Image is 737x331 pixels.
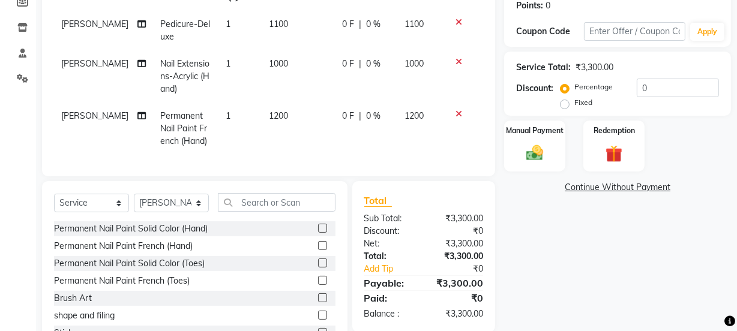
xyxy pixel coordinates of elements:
div: Sub Total: [355,212,424,225]
input: Search or Scan [218,193,335,212]
span: Nail Extensions-Acrylic (Hand) [160,58,209,94]
span: 1 [226,110,230,121]
div: Net: [355,237,424,250]
div: Service Total: [516,61,571,74]
div: ₹0 [424,291,492,305]
img: _gift.svg [600,143,628,164]
a: Continue Without Payment [507,181,729,194]
img: _cash.svg [521,143,549,163]
div: Brush Art [54,292,92,305]
span: 0 F [342,18,354,31]
span: Pedicure-Deluxe [160,19,210,42]
div: Total: [355,250,424,263]
span: 1000 [405,58,424,69]
label: Percentage [574,82,613,92]
span: [PERSON_NAME] [61,58,128,69]
div: ₹3,300.00 [576,61,613,74]
div: Coupon Code [516,25,584,38]
span: 1200 [405,110,424,121]
span: 1100 [405,19,424,29]
div: shape and filing [54,309,115,322]
span: Total [364,194,392,207]
span: | [359,110,361,122]
div: Payable: [355,276,424,290]
label: Manual Payment [506,125,564,136]
div: Discount: [355,225,424,237]
span: 1000 [269,58,288,69]
div: Permanent Nail Paint Solid Color (Hand) [54,222,208,235]
span: 1 [226,19,230,29]
label: Fixed [574,97,592,108]
div: Discount: [516,82,553,95]
span: 0 % [366,110,381,122]
div: ₹3,300.00 [424,276,492,290]
div: Permanent Nail Paint French (Toes) [54,275,190,287]
span: 0 % [366,18,381,31]
div: ₹3,300.00 [424,237,492,250]
button: Apply [690,23,724,41]
input: Enter Offer / Coupon Code [584,22,685,41]
div: Permanent Nail Paint French (Hand) [54,240,193,252]
span: [PERSON_NAME] [61,110,128,121]
div: ₹0 [424,225,492,237]
span: 1100 [269,19,288,29]
div: ₹3,300.00 [424,250,492,263]
span: 0 F [342,58,354,70]
div: Permanent Nail Paint Solid Color (Toes) [54,257,205,270]
a: Add Tip [355,263,435,275]
div: ₹3,300.00 [424,308,492,320]
div: Balance : [355,308,424,320]
span: 1200 [269,110,288,121]
div: ₹3,300.00 [424,212,492,225]
span: 1 [226,58,230,69]
span: Permanent Nail Paint French (Hand) [160,110,207,146]
label: Redemption [594,125,635,136]
span: [PERSON_NAME] [61,19,128,29]
span: | [359,58,361,70]
div: Paid: [355,291,424,305]
span: 0 F [342,110,354,122]
div: ₹0 [435,263,492,275]
span: | [359,18,361,31]
span: 0 % [366,58,381,70]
